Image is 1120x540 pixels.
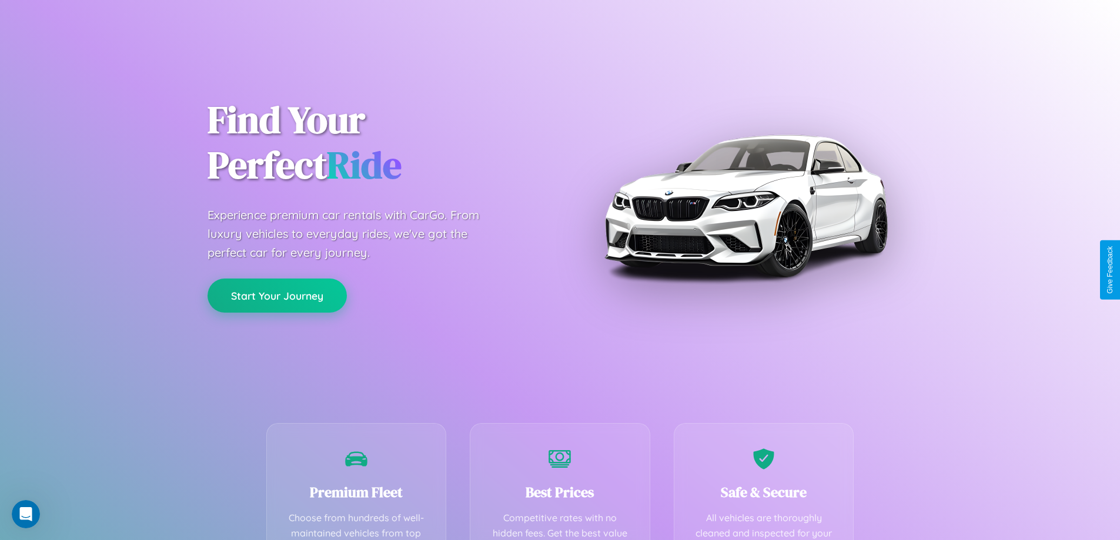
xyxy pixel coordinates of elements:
h3: Safe & Secure [692,482,836,502]
img: Premium BMW car rental vehicle [599,59,892,353]
iframe: Intercom live chat [12,500,40,528]
div: Give Feedback [1106,246,1114,294]
h3: Premium Fleet [285,482,429,502]
p: Experience premium car rentals with CarGo. From luxury vehicles to everyday rides, we've got the ... [208,206,502,262]
h3: Best Prices [488,482,632,502]
span: Ride [327,139,402,190]
button: Start Your Journey [208,279,347,313]
h1: Find Your Perfect [208,98,543,188]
